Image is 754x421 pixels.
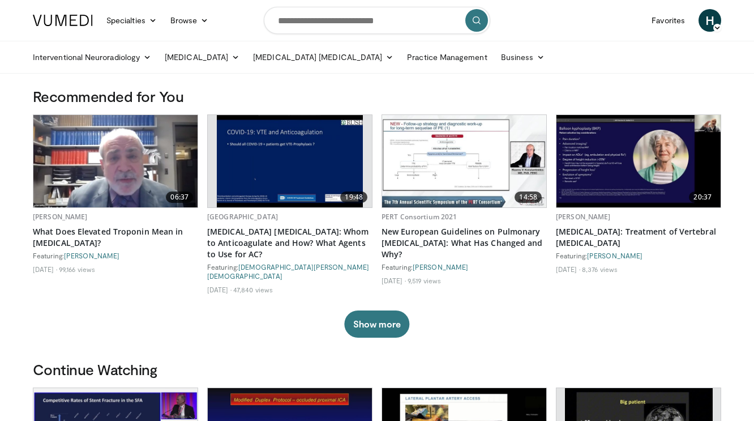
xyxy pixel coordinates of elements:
[645,9,692,32] a: Favorites
[33,265,57,274] li: [DATE]
[382,115,546,207] a: 14:58
[382,115,546,207] img: 0c0338ca-5dd8-4346-a5ad-18bcc17889a0.620x360_q85_upscale.jpg
[408,276,441,285] li: 9,519 views
[556,265,580,274] li: [DATE]
[689,192,716,203] span: 20:37
[556,212,611,222] a: [PERSON_NAME]
[64,252,119,260] a: [PERSON_NAME]
[33,87,721,105] h3: Recommended for You
[400,46,494,69] a: Practice Management
[164,9,216,32] a: Browse
[207,262,372,280] div: Featuring:
[413,263,468,271] a: [PERSON_NAME]
[699,9,721,32] a: H
[494,46,552,69] a: Business
[582,265,618,274] li: 8,376 views
[382,212,457,222] a: PERT Consortium 2021
[166,192,193,203] span: 06:37
[217,115,363,207] img: 19d6f46f-fc51-4bbe-aa3f-ab0c4992aa3b.620x360_q85_upscale.jpg
[382,276,406,285] li: [DATE]
[556,115,721,207] img: 0cae8376-61df-4d0e-94d1-d9dddb55642e.620x360_q85_upscale.jpg
[556,251,721,260] div: Featuring:
[556,115,721,207] a: 20:37
[246,46,400,69] a: [MEDICAL_DATA] [MEDICAL_DATA]
[33,15,93,26] img: VuMedi Logo
[33,360,721,379] h3: Continue Watching
[158,46,246,69] a: [MEDICAL_DATA]
[587,252,642,260] a: [PERSON_NAME]
[33,251,198,260] div: Featuring:
[100,9,164,32] a: Specialties
[556,226,721,249] a: [MEDICAL_DATA]: Treatment of Vertebral [MEDICAL_DATA]
[33,115,198,207] a: 06:37
[207,212,278,222] a: [GEOGRAPHIC_DATA]
[26,46,158,69] a: Interventional Neuroradiology
[344,311,409,338] button: Show more
[33,115,198,207] img: 98daf78a-1d22-4ebe-927e-10afe95ffd94.620x360_q85_upscale.jpg
[207,263,369,280] a: [DEMOGRAPHIC_DATA][PERSON_NAME][DEMOGRAPHIC_DATA]
[59,265,95,274] li: 99,166 views
[382,226,547,260] a: New European Guidelines on Pulmonary [MEDICAL_DATA]: What Has Changed and Why?
[264,7,490,34] input: Search topics, interventions
[233,285,273,294] li: 47,840 views
[340,192,367,203] span: 19:48
[207,226,372,260] a: [MEDICAL_DATA] [MEDICAL_DATA]: Whom to Anticoagulate and How? What Agents to Use for AC?
[33,212,88,222] a: [PERSON_NAME]
[33,226,198,249] a: What Does Elevated Troponin Mean in [MEDICAL_DATA]?
[207,285,232,294] li: [DATE]
[208,115,372,207] a: 19:48
[382,262,547,271] div: Featuring:
[515,192,542,203] span: 14:58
